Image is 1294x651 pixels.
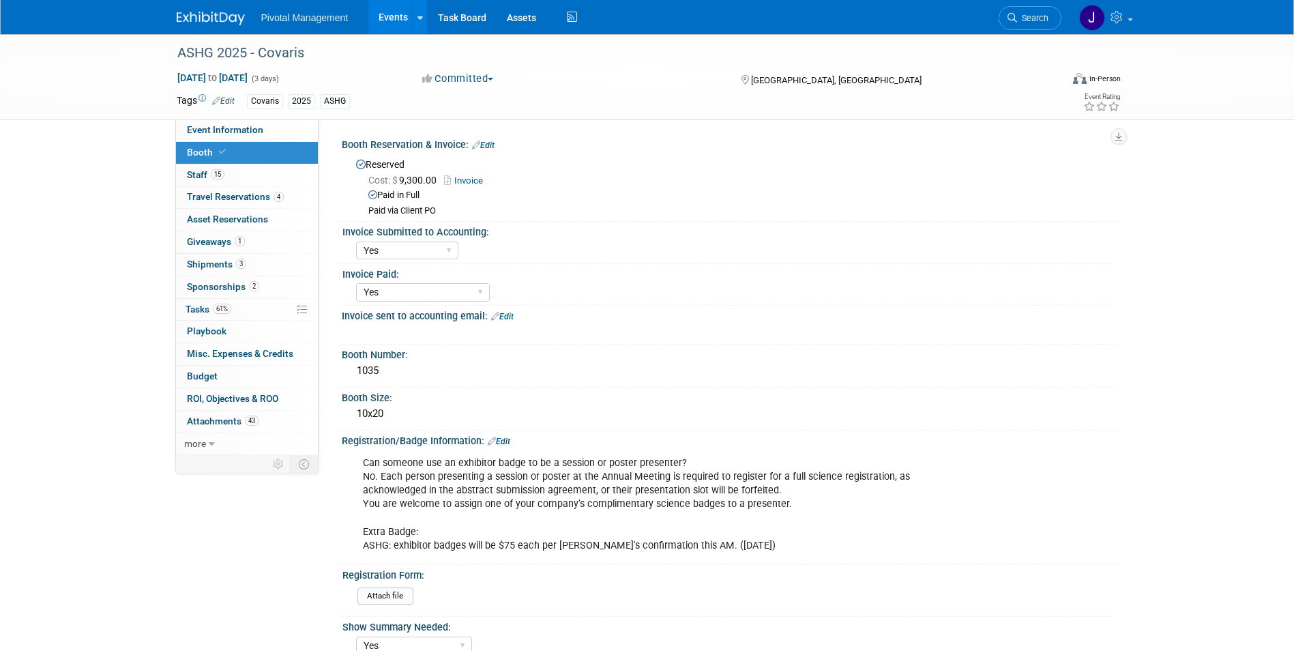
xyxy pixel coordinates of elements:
[176,388,318,410] a: ROI, Objectives & ROO
[184,438,206,449] span: more
[177,72,248,84] span: [DATE] [DATE]
[288,94,315,108] div: 2025
[352,403,1108,424] div: 10x20
[352,154,1108,217] div: Reserved
[342,431,1118,448] div: Registration/Badge Information:
[187,214,268,225] span: Asset Reservations
[267,455,291,473] td: Personalize Event Tab Strip
[235,236,245,246] span: 1
[342,388,1118,405] div: Booth Size:
[213,304,231,314] span: 61%
[176,343,318,365] a: Misc. Expenses & Credits
[236,259,246,269] span: 3
[342,565,1112,582] div: Registration Form:
[187,169,224,180] span: Staff
[245,416,259,426] span: 43
[368,189,1108,202] div: Paid in Full
[177,12,245,25] img: ExhibitDay
[187,236,245,247] span: Giveaways
[751,75,922,85] span: [GEOGRAPHIC_DATA], [GEOGRAPHIC_DATA]
[491,312,514,321] a: Edit
[187,348,293,359] span: Misc. Expenses & Credits
[187,325,226,336] span: Playbook
[187,371,218,381] span: Budget
[177,93,235,109] td: Tags
[187,259,246,270] span: Shipments
[342,222,1112,239] div: Invoice Submitted to Accounting:
[250,74,279,83] span: (3 days)
[187,191,284,202] span: Travel Reservations
[211,169,224,179] span: 15
[353,450,968,560] div: Can someone use an exhibitor badge to be a session or poster presenter? No. Each person presentin...
[342,264,1112,281] div: Invoice Paid:
[342,134,1118,152] div: Booth Reservation & Invoice:
[368,175,399,186] span: Cost: $
[187,124,263,135] span: Event Information
[368,175,442,186] span: 9,300.00
[1073,73,1087,84] img: Format-Inperson.png
[1017,13,1048,23] span: Search
[176,209,318,231] a: Asset Reservations
[1089,74,1121,84] div: In-Person
[176,411,318,433] a: Attachments43
[290,455,318,473] td: Toggle Event Tabs
[352,360,1108,381] div: 1035
[342,345,1118,362] div: Booth Number:
[176,299,318,321] a: Tasks61%
[176,254,318,276] a: Shipments3
[320,94,350,108] div: ASHG
[173,41,1041,66] div: ASHG 2025 - Covaris
[187,416,259,426] span: Attachments
[176,142,318,164] a: Booth
[176,321,318,343] a: Playbook
[999,6,1061,30] a: Search
[342,617,1112,634] div: Show Summary Needed:
[176,119,318,141] a: Event Information
[249,281,259,291] span: 2
[186,304,231,315] span: Tasks
[176,231,318,253] a: Giveaways1
[368,205,1108,217] div: Paid via Client PO
[1083,93,1120,100] div: Event Rating
[187,147,229,158] span: Booth
[488,437,510,446] a: Edit
[247,94,283,108] div: Covaris
[212,96,235,106] a: Edit
[342,306,1118,323] div: Invoice sent to accounting email:
[176,366,318,388] a: Budget
[444,175,490,186] a: Invoice
[219,148,226,156] i: Booth reservation complete
[176,186,318,208] a: Travel Reservations4
[187,281,259,292] span: Sponsorships
[176,276,318,298] a: Sponsorships2
[1079,5,1105,31] img: Jessica Gatton
[176,164,318,186] a: Staff15
[274,192,284,202] span: 4
[187,393,278,404] span: ROI, Objectives & ROO
[472,141,495,150] a: Edit
[981,71,1121,91] div: Event Format
[176,433,318,455] a: more
[206,72,219,83] span: to
[417,72,499,86] button: Committed
[261,12,349,23] span: Pivotal Management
